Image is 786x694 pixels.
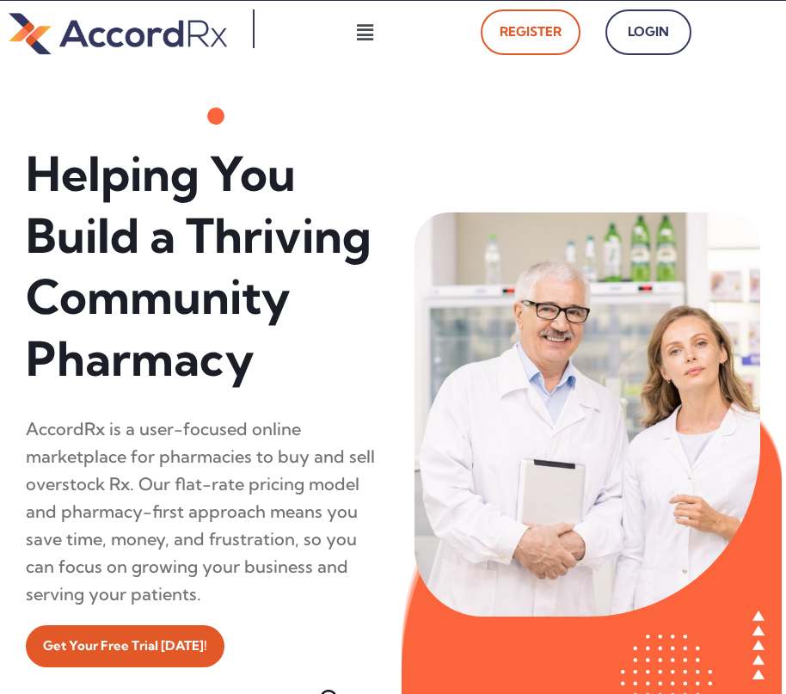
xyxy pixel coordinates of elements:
h1: Helping You Build a Thriving Community Pharmacy [26,144,380,390]
span: Get Your Free Trial [DATE]! [43,634,207,659]
span: Register [500,20,562,45]
div: AccordRx is a user-focused online marketplace for pharmacies to buy and sell overstock Rx. Our fl... [26,415,380,608]
img: default-logo [9,9,227,58]
a: Get Your Free Trial [DATE]! [26,625,224,667]
a: Register [481,9,580,55]
span: Login [624,20,672,45]
a: Login [605,9,691,55]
